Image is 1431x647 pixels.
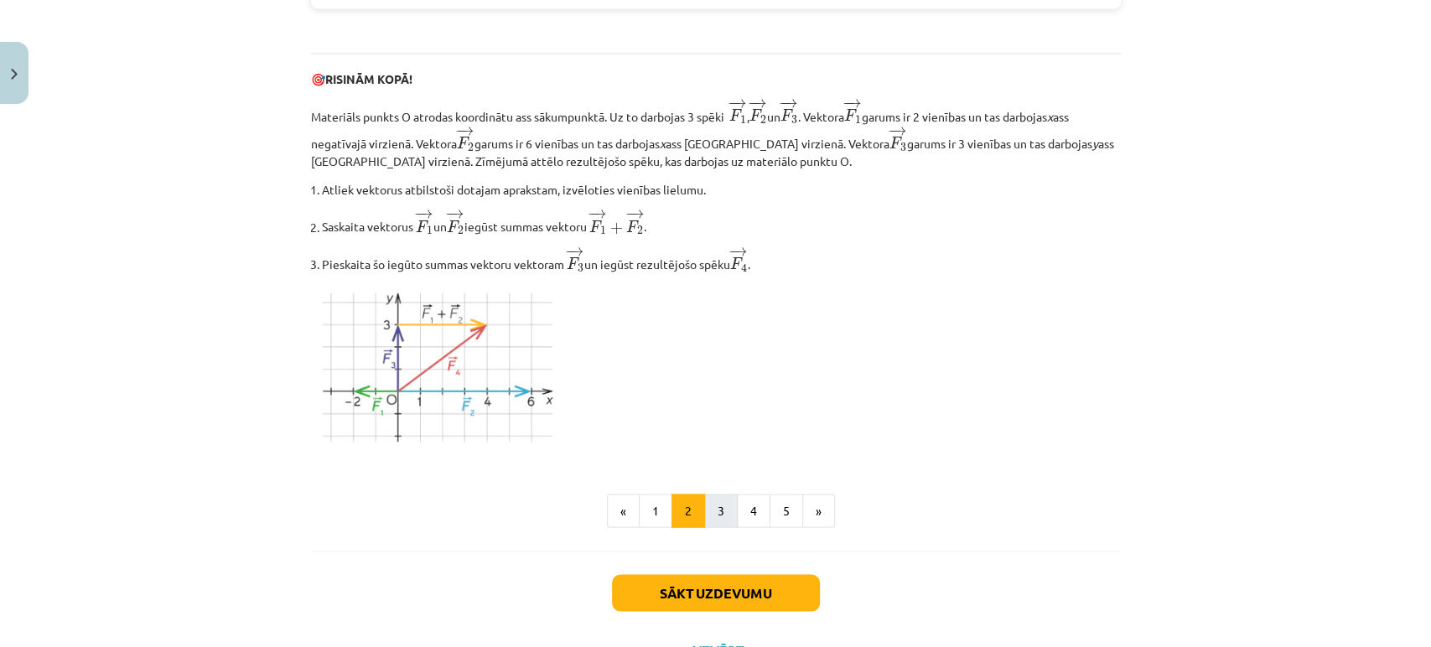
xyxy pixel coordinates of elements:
[446,220,459,231] span: F
[468,143,474,152] span: 2
[11,69,18,80] img: icon-close-lesson-0947bae3869378f0d4975bcd49f059093ad1ed9edebbc8119c70593378902aed.svg
[612,574,820,611] button: Sākt uzdevumu
[417,209,433,218] span: →
[729,256,742,268] span: F
[590,209,607,218] span: →
[843,109,856,121] span: F
[802,494,835,527] button: »
[791,116,796,124] span: 3
[888,126,900,135] span: −
[607,494,640,527] button: «
[588,209,600,218] span: −
[1046,108,1052,123] i: x
[416,220,428,231] span: F
[671,494,705,527] button: 2
[445,209,458,218] span: −
[781,99,798,108] span: →
[780,109,792,121] span: F
[311,494,1121,527] nav: Page navigation example
[748,99,760,108] span: −
[458,126,474,135] span: →
[900,143,905,152] span: 3
[568,246,584,256] span: →
[322,208,1121,236] p: Saskaita vektorus ​​ un iegūst summas vektoru ​​ .
[311,98,1121,170] p: Materiāls punkts O atrodas koordinātu ass sākumpunktā. Uz to darbojas 3 spēki ​​ , un . Vektora g...
[625,209,638,218] span: −
[890,126,907,135] span: →
[427,225,433,234] span: 1
[1091,136,1097,151] i: y
[729,109,742,121] span: F
[740,116,746,124] span: 1
[779,99,791,108] span: −
[659,136,665,151] i: x
[578,263,583,272] span: 3
[322,246,1121,273] p: Pieskaita šo iegūto summas vektoru vektoram ​​ un iegūst rezultējošo spēku .
[740,262,746,272] span: 4
[854,116,860,124] span: 1
[457,137,469,148] span: F
[628,209,645,218] span: →
[588,220,601,231] span: F
[457,225,463,234] span: 2
[730,99,747,108] span: →
[322,180,1121,198] p: Atliek vektorus atbilstoši dotajam aprakstam, izvēloties vienības lielumu.
[843,99,855,108] span: −
[414,209,427,218] span: −
[731,246,748,256] span: →
[728,246,741,256] span: −
[610,220,623,232] span: +
[770,494,803,527] button: 5
[639,494,672,527] button: 1
[567,256,579,268] span: F
[455,126,468,135] span: −
[448,209,464,218] span: →
[325,71,412,86] b: RISINĀM KOPĀ!
[599,225,605,234] span: 1
[311,70,1121,88] p: 🎯
[845,99,862,108] span: →
[749,109,761,121] span: F
[626,220,639,231] span: F
[750,99,767,108] span: →
[704,494,738,527] button: 3
[760,116,765,124] span: 2
[728,99,740,108] span: −
[889,137,901,148] span: F
[737,494,770,527] button: 4
[637,225,643,234] span: 2
[565,246,578,256] span: −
